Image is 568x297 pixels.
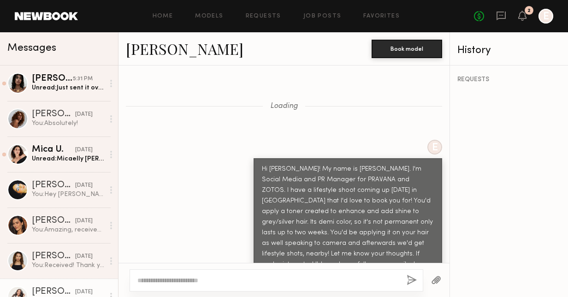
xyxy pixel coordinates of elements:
div: REQUESTS [457,77,561,83]
a: [PERSON_NAME] [126,39,243,59]
a: E [538,9,553,24]
span: Messages [7,43,56,53]
div: You: Hey [PERSON_NAME], thank you for letting me know! Unfortunately they are dyes for the shoots... [32,190,104,199]
div: [DATE] [75,146,93,154]
div: [PERSON_NAME] [32,287,75,297]
div: 2 [527,8,531,13]
div: You: Amazing, received! Thank you so much [PERSON_NAME], I will be in touch! [32,226,104,234]
a: Favorites [363,13,400,19]
div: History [457,45,561,56]
div: [PERSON_NAME] [32,252,75,261]
a: Book model [372,44,442,52]
div: [PERSON_NAME] [32,110,75,119]
div: [DATE] [75,288,93,297]
div: [DATE] [75,181,93,190]
div: Unread: Just sent it over! Thank you [32,83,104,92]
div: 5:31 PM [73,75,93,83]
div: [DATE] [75,217,93,226]
div: Mica U. [32,145,75,154]
div: [PERSON_NAME] [32,74,73,83]
div: You: Absolutely! [32,119,104,128]
div: [PERSON_NAME] [32,181,75,190]
div: [DATE] [75,252,93,261]
button: Book model [372,40,442,58]
div: [PERSON_NAME] [32,216,75,226]
div: [DATE] [75,110,93,119]
div: Unread: Micaelly [PERSON_NAME] [PHONE_NUMBER] [EMAIL_ADDRESS][DOMAIN_NAME] [STREET_ADDRESS] [32,154,104,163]
span: Loading [270,102,298,110]
div: You: Received! Thank you for sending that over, we will draft up the contract and be sending that... [32,261,104,270]
a: Models [195,13,223,19]
a: Home [153,13,173,19]
a: Requests [246,13,281,19]
a: Job Posts [303,13,342,19]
